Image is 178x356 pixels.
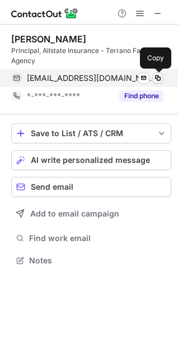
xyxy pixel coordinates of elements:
span: Add to email campaign [30,209,119,218]
span: [EMAIL_ADDRESS][DOMAIN_NAME] [27,73,155,83]
div: Principal, Allstate Insurance - Terrano Family Agency [11,46,171,66]
div: [PERSON_NAME] [11,33,86,45]
span: AI write personalized message [31,156,150,165]
button: Add to email campaign [11,204,171,224]
button: save-profile-one-click [11,123,171,143]
button: AI write personalized message [11,150,171,170]
span: Send email [31,182,73,191]
div: Save to List / ATS / CRM [31,129,152,138]
img: ContactOut v5.3.10 [11,7,78,20]
button: Find work email [11,230,171,246]
button: Reveal Button [119,90,163,102]
span: Notes [29,256,167,266]
button: Send email [11,177,171,197]
span: Find work email [29,233,167,243]
button: Notes [11,253,171,268]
